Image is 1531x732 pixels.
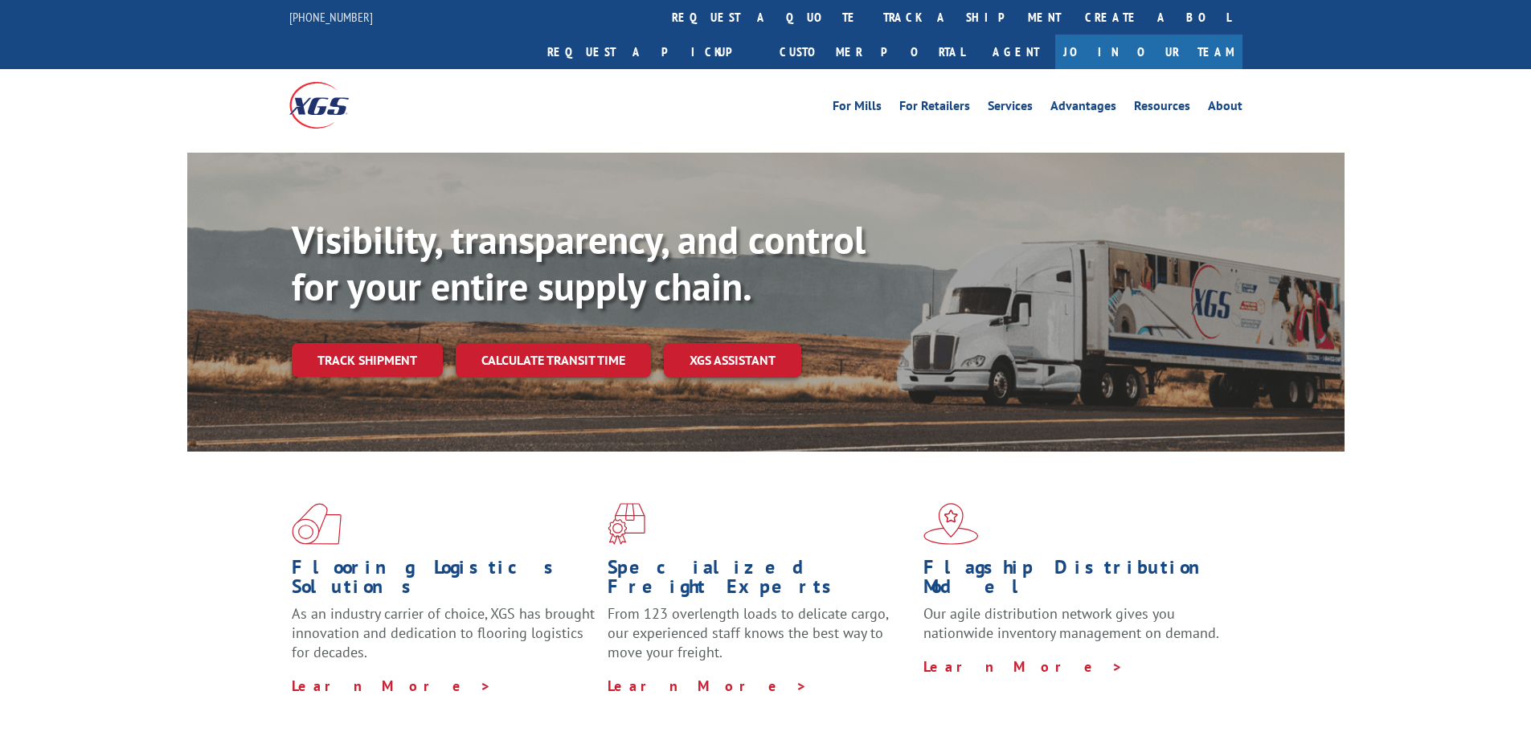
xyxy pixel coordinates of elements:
a: Learn More > [292,677,492,695]
h1: Flooring Logistics Solutions [292,558,596,604]
a: For Retailers [899,100,970,117]
a: Join Our Team [1055,35,1242,69]
a: Calculate transit time [456,343,651,378]
a: Resources [1134,100,1190,117]
p: From 123 overlength loads to delicate cargo, our experienced staff knows the best way to move you... [608,604,911,676]
h1: Specialized Freight Experts [608,558,911,604]
a: Track shipment [292,343,443,377]
a: Customer Portal [768,35,976,69]
span: As an industry carrier of choice, XGS has brought innovation and dedication to flooring logistics... [292,604,595,661]
a: [PHONE_NUMBER] [289,9,373,25]
a: Services [988,100,1033,117]
a: Advantages [1050,100,1116,117]
h1: Flagship Distribution Model [923,558,1227,604]
img: xgs-icon-focused-on-flooring-red [608,503,645,545]
a: XGS ASSISTANT [664,343,801,378]
a: For Mills [833,100,882,117]
a: Learn More > [923,657,1124,676]
img: xgs-icon-total-supply-chain-intelligence-red [292,503,342,545]
a: Learn More > [608,677,808,695]
a: Request a pickup [535,35,768,69]
b: Visibility, transparency, and control for your entire supply chain. [292,215,866,311]
img: xgs-icon-flagship-distribution-model-red [923,503,979,545]
span: Our agile distribution network gives you nationwide inventory management on demand. [923,604,1219,642]
a: Agent [976,35,1055,69]
a: About [1208,100,1242,117]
